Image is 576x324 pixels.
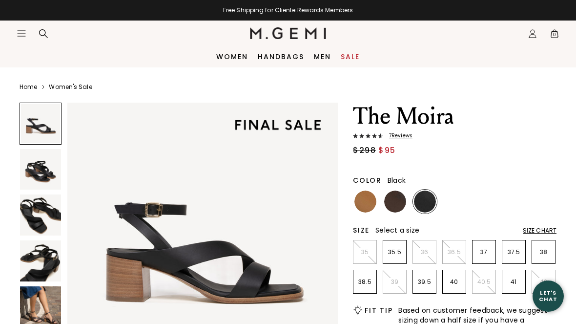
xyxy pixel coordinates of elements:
img: The Moira [20,194,61,236]
p: 40.5 [473,278,495,286]
img: Espresso [384,191,406,213]
h2: Size [353,226,370,234]
a: Women's Sale [49,83,92,91]
div: Let's Chat [533,290,564,302]
img: Tan [354,191,376,213]
p: 35.5 [383,248,406,256]
p: 39.5 [413,278,436,286]
p: 35 [353,248,376,256]
img: final sale tag [224,108,332,141]
a: Women [216,53,248,61]
h1: The Moira [353,103,556,130]
span: $95 [378,145,396,156]
h2: Color [353,176,382,184]
button: Open site menu [17,28,26,38]
p: 36 [413,248,436,256]
a: Sale [341,53,360,61]
img: The Moira [20,240,61,281]
p: 38.5 [353,278,376,286]
span: 0 [550,31,559,41]
img: The Moira [20,149,61,190]
a: Men [314,53,331,61]
p: 37 [473,248,495,256]
p: 36.5 [443,248,466,256]
p: 40 [443,278,466,286]
a: Home [20,83,37,91]
p: 38 [532,248,555,256]
p: 39 [383,278,406,286]
div: Size Chart [523,227,556,235]
span: Black [388,175,406,185]
p: 41 [502,278,525,286]
p: 42 [532,278,555,286]
h2: Fit Tip [365,306,392,314]
a: Handbags [258,53,304,61]
img: M.Gemi [250,27,327,39]
img: Black [414,191,436,213]
p: 37.5 [502,248,525,256]
a: 7Reviews [353,133,556,141]
span: 7 Review s [383,133,412,139]
span: $298 [353,145,376,156]
span: Select a size [375,225,419,235]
